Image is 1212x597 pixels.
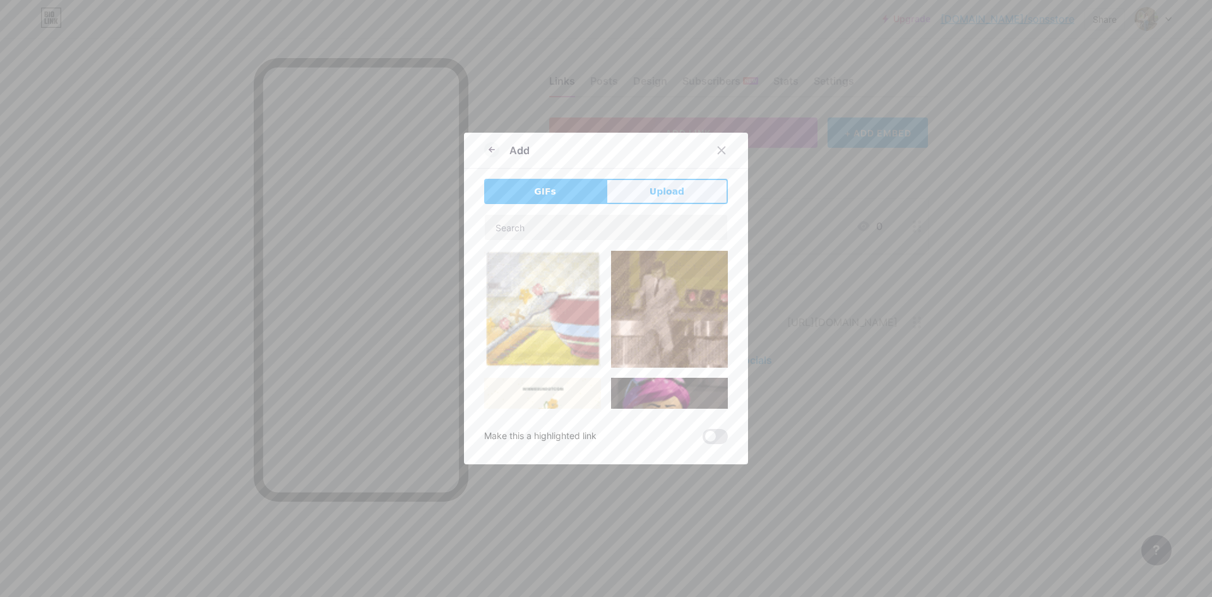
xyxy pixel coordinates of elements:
div: Make this a highlighted link [484,429,597,444]
input: Search [485,215,727,240]
img: Gihpy [484,378,601,495]
img: Gihpy [611,378,728,443]
div: Add [509,143,530,158]
button: GIFs [484,179,606,204]
button: Upload [606,179,728,204]
img: Gihpy [611,251,728,368]
span: GIFs [534,185,556,198]
span: Upload [650,185,684,198]
img: Gihpy [484,251,601,368]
